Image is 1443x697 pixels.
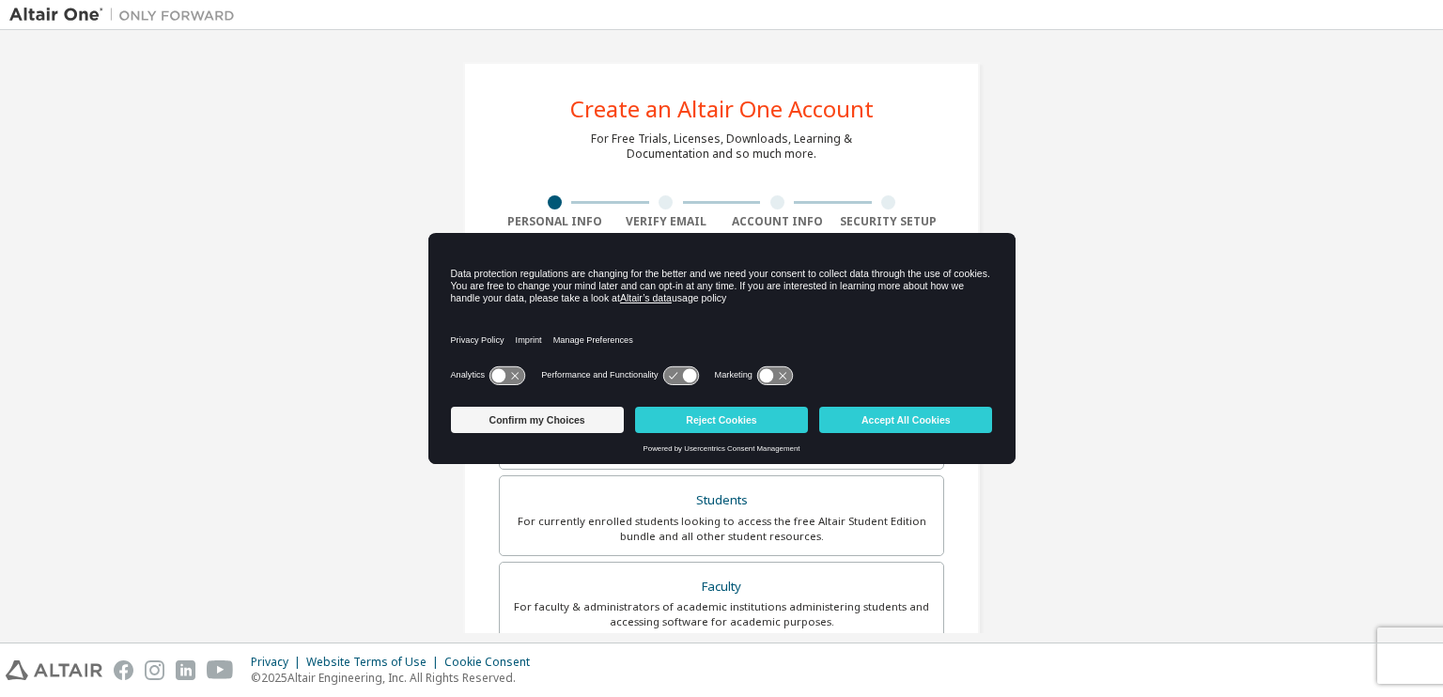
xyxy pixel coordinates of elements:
[114,660,133,680] img: facebook.svg
[833,214,945,229] div: Security Setup
[591,132,852,162] div: For Free Trials, Licenses, Downloads, Learning & Documentation and so much more.
[511,599,932,629] div: For faculty & administrators of academic institutions administering students and accessing softwa...
[511,574,932,600] div: Faculty
[176,660,195,680] img: linkedin.svg
[9,6,244,24] img: Altair One
[611,214,722,229] div: Verify Email
[207,660,234,680] img: youtube.svg
[511,514,932,544] div: For currently enrolled students looking to access the free Altair Student Edition bundle and all ...
[499,214,611,229] div: Personal Info
[6,660,102,680] img: altair_logo.svg
[511,488,932,514] div: Students
[721,214,833,229] div: Account Info
[444,655,541,670] div: Cookie Consent
[145,660,164,680] img: instagram.svg
[570,98,874,120] div: Create an Altair One Account
[251,670,541,686] p: © 2025 Altair Engineering, Inc. All Rights Reserved.
[251,655,306,670] div: Privacy
[306,655,444,670] div: Website Terms of Use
